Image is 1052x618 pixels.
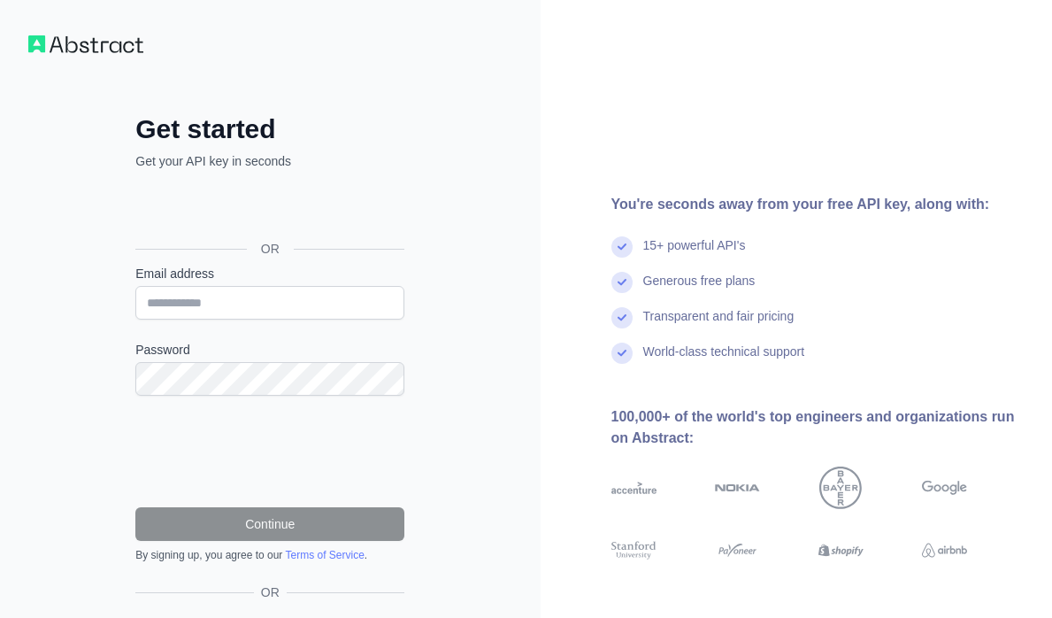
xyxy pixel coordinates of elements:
img: payoneer [715,539,760,562]
img: nokia [715,467,760,509]
img: check mark [611,236,633,258]
img: bayer [819,467,862,509]
label: Email address [135,265,404,282]
label: Password [135,341,404,359]
div: You're seconds away from your free API key, along with: [611,194,1025,215]
img: check mark [611,343,633,364]
div: World-class technical support [643,343,805,378]
span: OR [254,583,287,601]
img: shopify [818,539,864,562]
img: Workflow [28,35,143,53]
img: airbnb [922,539,967,562]
h2: Get started [135,113,404,145]
button: Continue [135,507,404,541]
div: 15+ powerful API's [643,236,746,272]
img: accenture [611,467,657,509]
div: Sign in with Google. Opens in new tab [135,189,401,228]
span: OR [247,240,294,258]
div: By signing up, you agree to our . [135,548,404,562]
div: Transparent and fair pricing [643,307,795,343]
iframe: Sign in with Google Button [127,189,410,228]
img: check mark [611,307,633,328]
a: Terms of Service [285,549,364,561]
img: google [922,467,967,509]
img: stanford university [611,539,657,562]
p: Get your API key in seconds [135,152,404,170]
div: 100,000+ of the world's top engineers and organizations run on Abstract: [611,406,1025,449]
img: check mark [611,272,633,293]
iframe: reCAPTCHA [135,417,404,486]
div: Generous free plans [643,272,756,307]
